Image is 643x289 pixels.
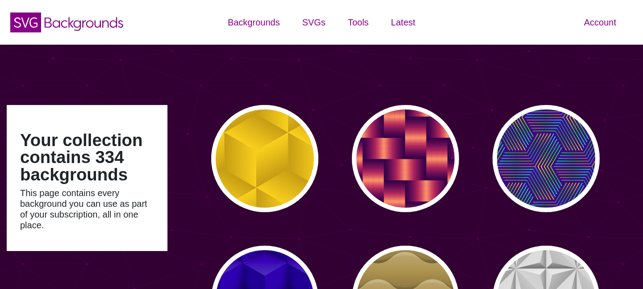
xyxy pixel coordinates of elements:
a: Tools [337,9,380,36]
a: Account [573,9,627,36]
button: hexagram line 3d pattern [493,105,600,212]
button: red shiny ribbon woven into a pattern [352,105,459,212]
a: SVGs [291,9,337,36]
a: Latest [380,9,426,36]
h1: Your collection contains 334 backgrounds [20,132,154,183]
p: This page contains every background you can use as part of your subscription, all in one place. [20,188,154,230]
a: Backgrounds [217,9,291,36]
button: fancy golden cube pattern [211,105,318,212]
